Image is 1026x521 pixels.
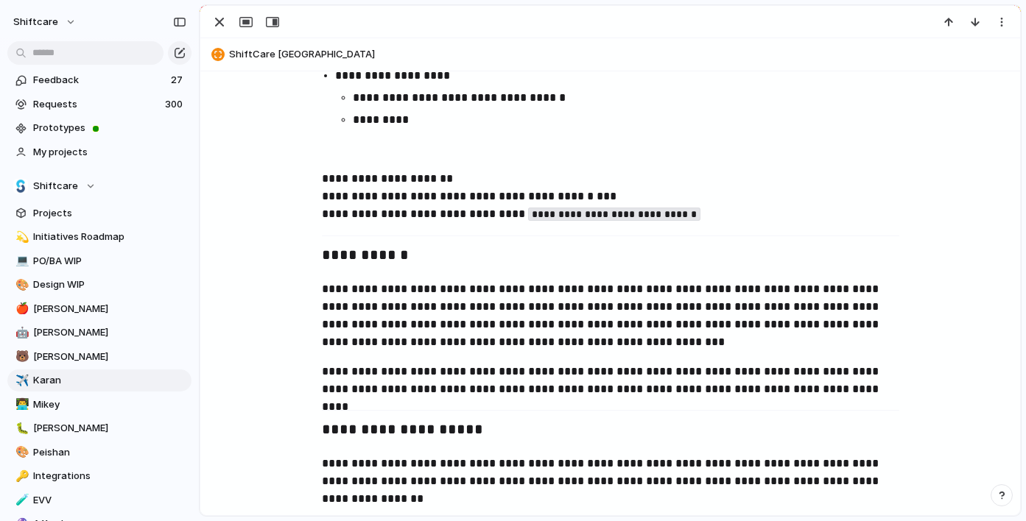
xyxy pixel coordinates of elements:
a: 🧪EVV [7,489,192,511]
div: 🧪 [15,492,26,508]
a: Projects [7,202,192,224]
div: 🤖 [15,325,26,341]
div: 👨‍💻 [15,396,26,413]
a: Requests300 [7,93,192,116]
div: 💻 [15,252,26,269]
span: 27 [171,73,186,88]
span: [PERSON_NAME] [33,350,186,364]
button: 👨‍💻 [13,397,28,412]
button: 🧪 [13,493,28,508]
button: ✈️ [13,373,28,388]
button: 🐛 [13,421,28,436]
a: 🔑Integrations [7,465,192,487]
span: Design WIP [33,277,186,292]
button: 🍎 [13,302,28,316]
span: Requests [33,97,161,112]
span: Initiatives Roadmap [33,230,186,244]
a: ✈️Karan [7,369,192,391]
a: 👨‍💻Mikey [7,394,192,416]
button: 🎨 [13,277,28,292]
span: Mikey [33,397,186,412]
a: My projects [7,141,192,163]
a: 🎨Peishan [7,442,192,464]
span: Peishan [33,445,186,460]
span: ShiftCare [GEOGRAPHIC_DATA] [229,47,1013,62]
a: 🐛[PERSON_NAME] [7,417,192,439]
a: 🎨Design WIP [7,274,192,296]
a: 💻PO/BA WIP [7,250,192,272]
a: Prototypes [7,117,192,139]
span: My projects [33,145,186,160]
div: 🔑 [15,468,26,485]
button: Shiftcare [7,175,192,197]
div: 💫 [15,229,26,246]
button: shiftcare [7,10,84,34]
button: 🐻 [13,350,28,364]
a: 🤖[PERSON_NAME] [7,322,192,344]
span: 300 [165,97,186,112]
div: 🐻 [15,348,26,365]
button: 💫 [13,230,28,244]
button: ShiftCare [GEOGRAPHIC_DATA] [207,43,1013,66]
div: 🍎 [15,300,26,317]
span: [PERSON_NAME] [33,302,186,316]
div: 🎨 [15,444,26,461]
a: 🍎[PERSON_NAME] [7,298,192,320]
span: Feedback [33,73,166,88]
button: 🤖 [13,325,28,340]
button: 🔑 [13,469,28,483]
span: Prototypes [33,121,186,135]
span: [PERSON_NAME] [33,421,186,436]
div: 🎨 [15,277,26,294]
span: Shiftcare [33,179,78,194]
div: 🐛 [15,420,26,437]
span: EVV [33,493,186,508]
span: Integrations [33,469,186,483]
div: ✈️ [15,372,26,389]
button: 🎨 [13,445,28,460]
button: 💻 [13,254,28,269]
a: Feedback27 [7,69,192,91]
span: shiftcare [13,15,58,29]
a: 💫Initiatives Roadmap [7,226,192,248]
a: 🐻[PERSON_NAME] [7,346,192,368]
span: PO/BA WIP [33,254,186,269]
span: Projects [33,206,186,221]
span: Karan [33,373,186,388]
span: [PERSON_NAME] [33,325,186,340]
